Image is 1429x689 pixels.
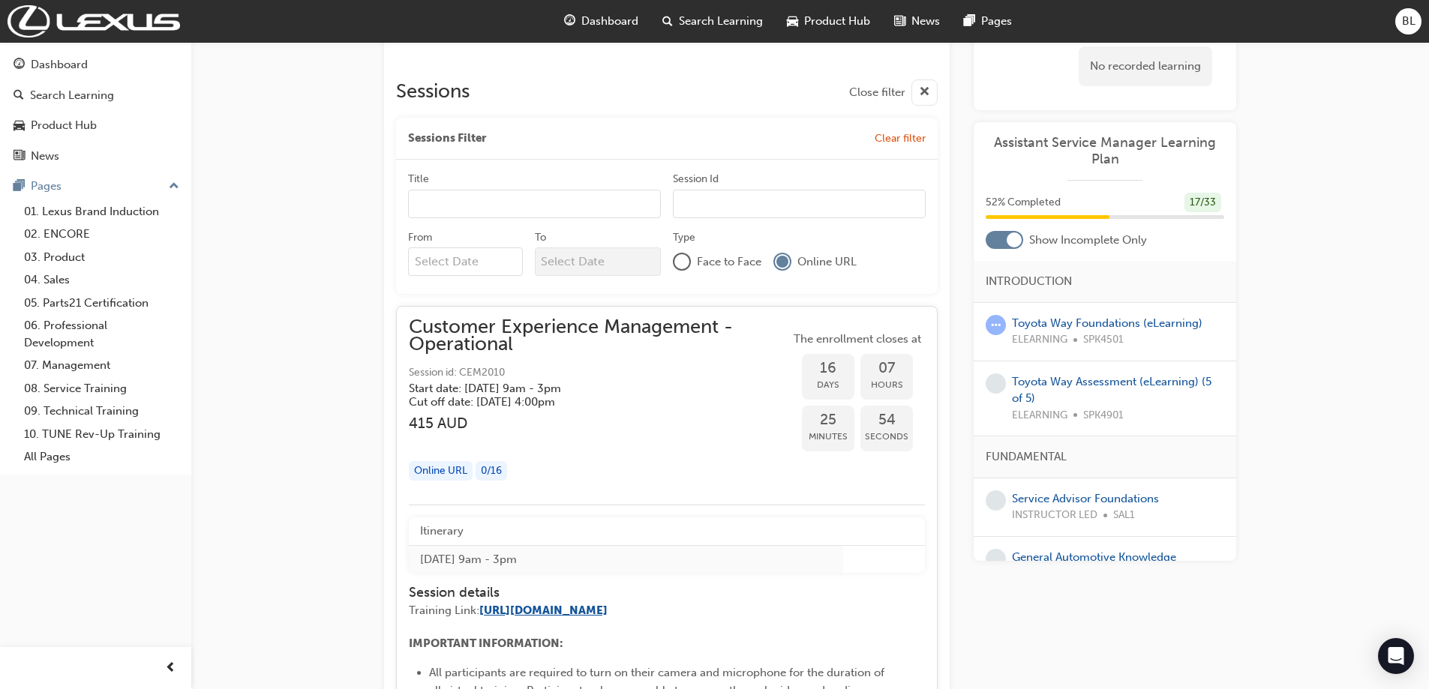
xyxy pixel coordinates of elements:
[409,415,790,432] h3: 415 AUD
[1083,407,1124,424] span: SPK4901
[479,604,608,617] a: [URL][DOMAIN_NAME]
[14,150,25,163] span: news-icon
[952,6,1024,37] a: pages-iconPages
[919,83,930,102] span: cross-icon
[408,247,523,276] input: From
[790,331,925,348] span: The enrollment closes at
[860,428,913,445] span: Seconds
[408,230,432,245] div: From
[6,112,185,139] a: Product Hub
[802,428,854,445] span: Minutes
[6,48,185,172] button: DashboardSearch LearningProduct HubNews
[14,58,25,72] span: guage-icon
[650,6,775,37] a: search-iconSearch Learning
[31,117,97,134] div: Product Hub
[409,319,790,352] span: Customer Experience Management - Operational
[18,354,185,377] a: 07. Management
[986,490,1006,511] span: learningRecordVerb_NONE-icon
[30,87,114,104] div: Search Learning
[1012,316,1202,330] a: Toyota Way Foundations (eLearning)
[797,253,857,271] span: Online URL
[1083,331,1124,349] span: SPK4501
[14,180,25,193] span: pages-icon
[396,79,470,106] h2: Sessions
[1012,407,1067,424] span: ELEARNING
[18,246,185,269] a: 03. Product
[849,84,905,101] span: Close filter
[673,172,719,187] div: Session Id
[981,13,1012,30] span: Pages
[986,273,1072,290] span: INTRODUCTION
[408,190,661,218] input: Title
[31,56,88,73] div: Dashboard
[1079,46,1212,86] div: No recorded learning
[1012,331,1067,349] span: ELEARNING
[6,172,185,200] button: Pages
[986,549,1006,569] span: learningRecordVerb_NONE-icon
[409,604,479,617] span: Training Link:
[409,395,766,409] h5: Cut off date: [DATE] 4:00pm
[1012,492,1159,505] a: Service Advisor Foundations
[165,659,176,678] span: prev-icon
[6,51,185,79] a: Dashboard
[409,637,563,650] span: IMPORTANT INFORMATION:
[787,12,798,31] span: car-icon
[986,194,1061,211] span: 52 % Completed
[1012,550,1176,564] a: General Automotive Knowledge
[18,377,185,400] a: 08. Service Training
[802,360,854,377] span: 16
[409,517,843,545] th: Itinerary
[860,376,913,394] span: Hours
[697,253,761,271] span: Face to Face
[409,585,896,601] h4: Session details
[1029,232,1147,249] span: Show Incomplete Only
[409,382,766,395] h5: Start date: [DATE] 9am - 3pm
[986,373,1006,394] span: learningRecordVerb_NONE-icon
[964,12,975,31] span: pages-icon
[673,190,926,218] input: Session Id
[679,13,763,30] span: Search Learning
[169,177,179,196] span: up-icon
[564,12,575,31] span: guage-icon
[18,268,185,292] a: 04. Sales
[18,223,185,246] a: 02. ENCORE
[535,230,546,245] div: To
[408,172,429,187] div: Title
[18,400,185,423] a: 09. Technical Training
[1378,638,1414,674] div: Open Intercom Messenger
[18,445,185,469] a: All Pages
[802,376,854,394] span: Days
[849,79,938,106] button: Close filter
[409,545,843,573] td: [DATE] 9am - 3pm
[6,82,185,109] a: Search Learning
[860,412,913,429] span: 54
[860,360,913,377] span: 07
[986,448,1067,466] span: FUNDAMENTAL
[18,423,185,446] a: 10. TUNE Rev-Up Training
[476,461,507,481] div: 0 / 16
[911,13,940,30] span: News
[409,461,473,481] div: Online URL
[6,142,185,170] a: News
[409,364,790,382] span: Session id: CEM2010
[804,13,870,30] span: Product Hub
[408,130,486,147] span: Sessions Filter
[802,412,854,429] span: 25
[552,6,650,37] a: guage-iconDashboard
[18,292,185,315] a: 05. Parts21 Certification
[1402,13,1415,30] span: BL
[8,5,180,37] img: Trak
[14,89,24,103] span: search-icon
[581,13,638,30] span: Dashboard
[894,12,905,31] span: news-icon
[18,200,185,223] a: 01. Lexus Brand Induction
[986,134,1224,168] a: Assistant Service Manager Learning Plan
[535,247,662,276] input: To
[14,119,25,133] span: car-icon
[18,314,185,354] a: 06. Professional Development
[882,6,952,37] a: news-iconNews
